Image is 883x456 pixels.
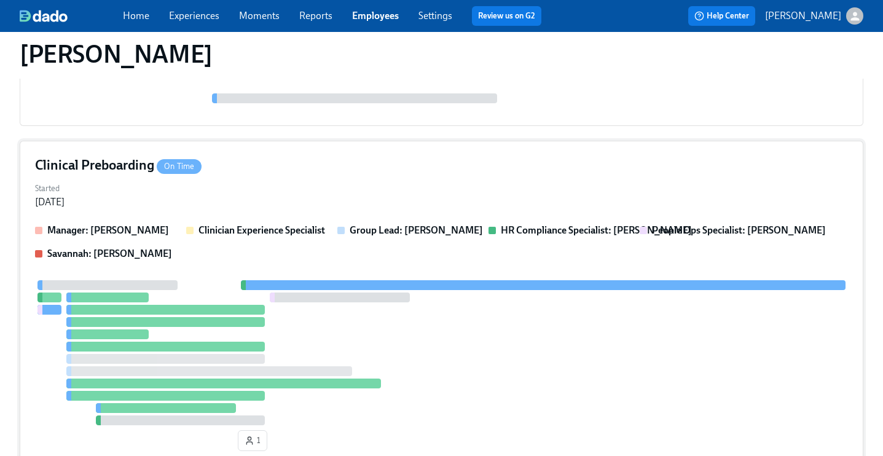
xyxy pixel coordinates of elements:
[478,10,535,22] a: Review us on G2
[238,430,267,451] button: 1
[123,10,149,22] a: Home
[652,224,826,236] strong: People Ops Specialist: [PERSON_NAME]
[239,10,280,22] a: Moments
[694,10,749,22] span: Help Center
[20,10,123,22] a: dado
[688,6,755,26] button: Help Center
[20,39,213,69] h1: [PERSON_NAME]
[35,156,202,175] h4: Clinical Preboarding
[35,195,65,209] div: [DATE]
[169,10,219,22] a: Experiences
[198,224,325,236] strong: Clinician Experience Specialist
[350,224,483,236] strong: Group Lead: [PERSON_NAME]
[157,162,202,171] span: On Time
[418,10,452,22] a: Settings
[765,9,841,23] p: [PERSON_NAME]
[47,248,172,259] strong: Savannah: [PERSON_NAME]
[47,224,169,236] strong: Manager: [PERSON_NAME]
[765,7,863,25] button: [PERSON_NAME]
[245,434,261,447] span: 1
[501,224,692,236] strong: HR Compliance Specialist: [PERSON_NAME]
[299,10,332,22] a: Reports
[35,182,65,195] label: Started
[472,6,541,26] button: Review us on G2
[352,10,399,22] a: Employees
[20,10,68,22] img: dado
